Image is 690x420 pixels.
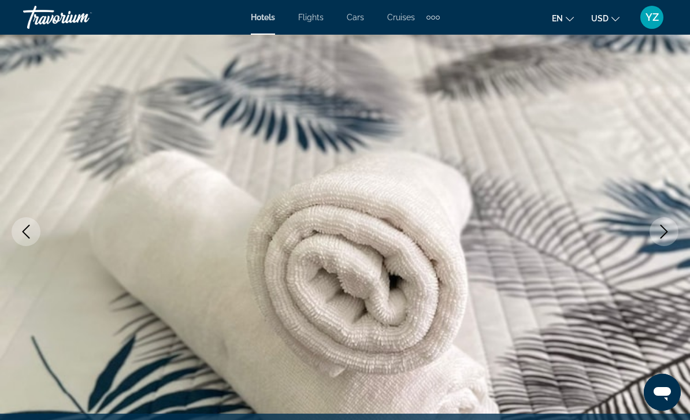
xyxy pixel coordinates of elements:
[552,14,563,23] span: en
[426,8,440,27] button: Extra navigation items
[23,2,139,32] a: Travorium
[646,12,659,23] span: YZ
[650,217,678,246] button: Next image
[591,10,619,27] button: Change currency
[637,5,667,29] button: User Menu
[251,13,275,22] a: Hotels
[591,14,609,23] span: USD
[644,374,681,411] iframe: Кнопка запуска окна обмена сообщениями
[12,217,40,246] button: Previous image
[298,13,324,22] a: Flights
[387,13,415,22] a: Cruises
[347,13,364,22] a: Cars
[552,10,574,27] button: Change language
